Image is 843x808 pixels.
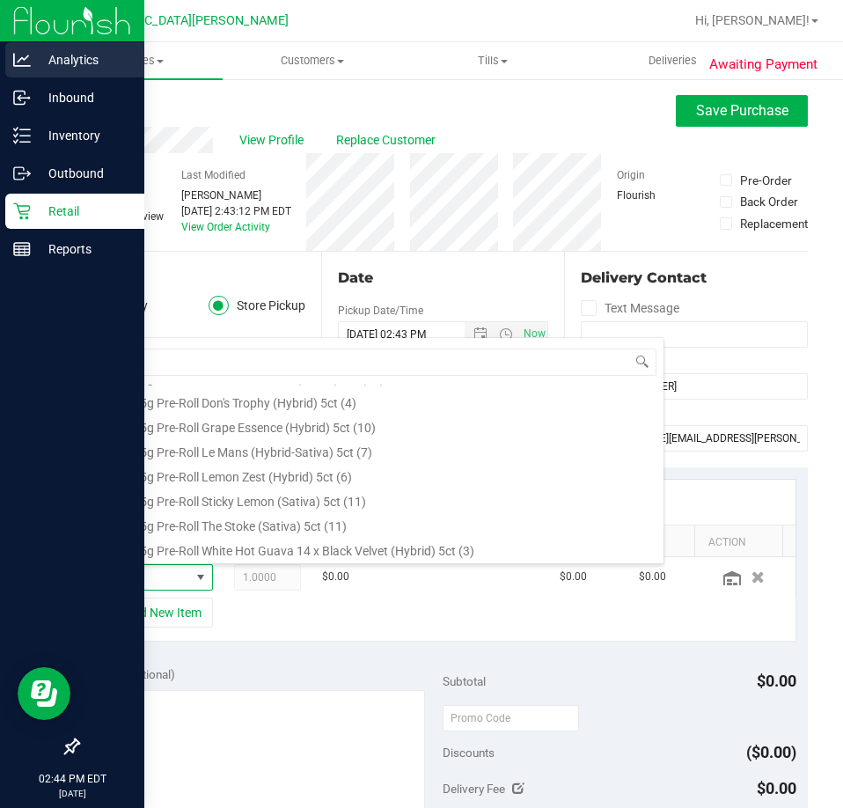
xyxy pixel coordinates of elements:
[694,525,782,557] th: Action
[709,55,817,75] span: Awaiting Payment
[757,779,796,797] span: $0.00
[31,163,136,184] p: Outbound
[443,737,495,768] span: Discounts
[676,95,808,127] button: Save Purchase
[740,215,808,232] div: Replacement
[581,321,808,348] input: Format: (999) 999-9999
[104,598,213,628] button: + Add New Item
[336,131,442,150] span: Replace Customer
[443,782,505,796] span: Delivery Fee
[639,569,666,585] span: $0.00
[740,172,792,189] div: Pre-Order
[583,42,763,79] a: Deliveries
[443,674,486,688] span: Subtotal
[18,667,70,720] iframe: Resource center
[403,42,583,79] a: Tills
[31,239,136,260] p: Reports
[695,13,810,27] span: Hi, [PERSON_NAME]!
[8,771,136,787] p: 02:44 PM EDT
[31,125,136,146] p: Inventory
[581,296,679,321] label: Text Message
[13,51,31,69] inline-svg: Analytics
[696,102,788,119] span: Save Purchase
[181,167,246,183] label: Last Modified
[239,131,310,150] span: View Profile
[581,373,808,400] input: Format: (999) 999-9999
[31,201,136,222] p: Retail
[181,203,291,219] div: [DATE] 2:43:12 PM EDT
[8,787,136,800] p: [DATE]
[617,167,645,183] label: Origin
[77,268,305,289] div: Location
[31,87,136,108] p: Inbound
[740,193,798,210] div: Back Order
[13,240,31,258] inline-svg: Reports
[625,53,721,69] span: Deliveries
[491,327,521,342] span: Open the time view
[71,13,289,28] span: [GEOGRAPHIC_DATA][PERSON_NAME]
[181,187,291,203] div: [PERSON_NAME]
[209,296,305,316] label: Store Pickup
[519,321,549,347] span: Set Current date
[13,202,31,220] inline-svg: Retail
[224,53,402,69] span: Customers
[13,89,31,107] inline-svg: Inbound
[404,53,583,69] span: Tills
[13,127,31,144] inline-svg: Inventory
[617,187,705,203] div: Flourish
[223,42,403,79] a: Customers
[512,782,524,795] i: Edit Delivery Fee
[560,569,587,585] span: $0.00
[31,49,136,70] p: Analytics
[465,327,495,342] span: Open the date view
[322,569,349,585] span: $0.00
[746,743,796,761] span: ($0.00)
[338,303,423,319] label: Pickup Date/Time
[443,705,579,731] input: Promo Code
[13,165,31,182] inline-svg: Outbound
[181,221,270,233] a: View Order Activity
[581,268,808,289] div: Delivery Contact
[757,672,796,690] span: $0.00
[338,268,549,289] div: Date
